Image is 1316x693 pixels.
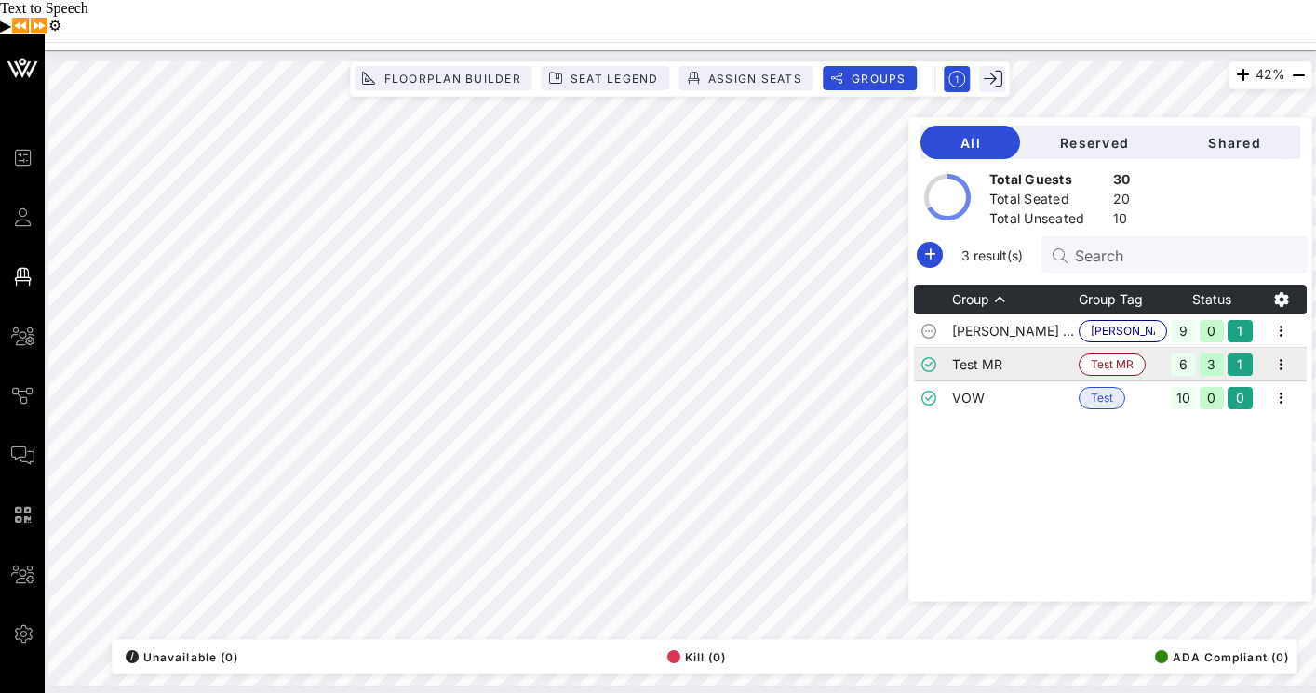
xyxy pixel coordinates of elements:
[1149,644,1289,670] button: ADA Compliant (0)
[1113,190,1131,213] div: 20
[1171,387,1195,409] div: 10
[952,314,1079,348] td: [PERSON_NAME] Test
[1113,209,1131,233] div: 10
[126,650,238,664] span: Unavailable (0)
[570,72,659,86] span: Seat Legend
[1171,353,1195,376] div: 6
[30,17,48,34] button: Forward
[989,190,1106,213] div: Total Seated
[989,170,1106,193] div: Total Guests
[1229,61,1312,89] div: 42%
[120,644,238,670] button: /Unavailable (0)
[1091,354,1134,375] span: Test MR
[383,72,520,86] span: Floorplan Builder
[1035,135,1153,151] span: Reserved
[667,650,727,664] span: Kill (0)
[48,17,61,34] button: Settings
[1091,388,1113,408] span: Test
[952,348,1079,381] td: Test MR
[1020,126,1168,159] button: Reserved
[1167,285,1256,314] th: Status
[935,135,1005,151] span: All
[707,72,802,86] span: Assign Seats
[542,66,670,90] button: Seat Legend
[952,381,1079,415] td: VOW
[1183,135,1285,151] span: Shared
[920,126,1020,159] button: All
[1113,170,1131,193] div: 30
[1155,650,1289,664] span: ADA Compliant (0)
[1091,321,1155,341] span: [PERSON_NAME] Test
[989,209,1106,233] div: Total Unseated
[952,285,1079,314] th: Group: Sorted ascending. Activate to sort descending.
[126,650,139,663] div: /
[662,644,727,670] button: Kill (0)
[1200,353,1224,376] div: 3
[823,66,918,90] button: Groups
[1228,353,1252,376] div: 1
[1228,387,1252,409] div: 0
[1200,387,1224,409] div: 0
[954,246,1030,265] span: 3 result(s)
[952,291,989,307] span: Group
[851,72,906,86] span: Groups
[1228,320,1252,342] div: 1
[1079,291,1143,307] span: Group Tag
[679,66,813,90] button: Assign Seats
[1079,285,1167,314] th: Group Tag
[11,17,30,34] button: Previous
[1200,320,1224,342] div: 0
[355,66,531,90] button: Floorplan Builder
[1171,320,1195,342] div: 9
[1168,126,1300,159] button: Shared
